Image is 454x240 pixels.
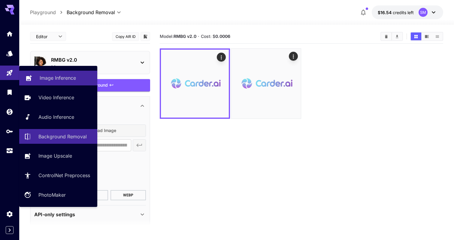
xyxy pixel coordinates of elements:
span: Editor [36,33,55,40]
button: WEBP [110,190,146,200]
div: Show media in grid viewShow media in video viewShow media in list view [410,32,443,41]
div: Home [6,30,13,38]
b: RMBG v2.0 [174,34,196,39]
button: Show media in grid view [411,32,421,40]
p: Image Inference [40,74,76,82]
button: Show media in video view [422,32,432,40]
p: API-only settings [34,211,75,218]
div: Playground [6,69,13,77]
div: Models [6,50,13,57]
div: SM [419,8,428,17]
button: Download All [392,32,402,40]
span: $16.54 [378,10,393,15]
div: Clear AllDownload All [380,32,403,41]
img: guJVMpnkBgM6gAAAABJRU5ErkJggg== [161,50,229,118]
p: Image Upscale [38,152,72,159]
p: Audio Inference [38,113,74,121]
p: Background Removal [38,133,87,140]
div: API Keys [6,128,13,135]
div: Actions [289,52,298,61]
span: Background Removal [67,9,115,16]
span: Cost: $ [201,34,230,39]
p: PhotoMaker [38,191,66,198]
div: Wallet [6,108,13,115]
a: Audio Inference [19,110,97,125]
b: 0.0006 [215,34,230,39]
p: ControlNet Preprocess [38,172,90,179]
span: credits left [393,10,414,15]
div: Settings [6,210,13,218]
div: Usage [6,147,13,155]
button: Clear All [381,32,392,40]
a: Image Upscale [19,149,97,163]
a: Background Removal [19,129,97,144]
a: ControlNet Preprocess [19,168,97,183]
span: Model: [160,34,196,39]
div: $16.54447 [378,9,414,16]
div: Actions [217,53,226,62]
a: Image Inference [19,71,97,85]
button: Copy AIR ID [112,32,139,41]
button: Add to library [143,33,148,40]
p: Playground [30,9,56,16]
button: Show media in list view [432,32,443,40]
a: PhotoMaker [19,188,97,202]
nav: breadcrumb [30,9,67,16]
img: QaCy8QhdLGVwUAAAAAAAAAAADwZUAAYIAAAAAAAAAAAAJpLwABHGAAG9AAAAAAbTOAAAAABYDgAAa+AAGUAAAAAAAAAAAACot... [231,49,301,118]
p: 2.0 [51,64,56,69]
p: Video Inference [38,94,74,101]
a: Video Inference [19,90,97,105]
p: RMBG v2.0 [51,56,134,63]
button: Expand sidebar [6,226,14,234]
p: · [198,33,199,40]
div: Library [6,88,13,96]
button: $16.54447 [372,5,443,19]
